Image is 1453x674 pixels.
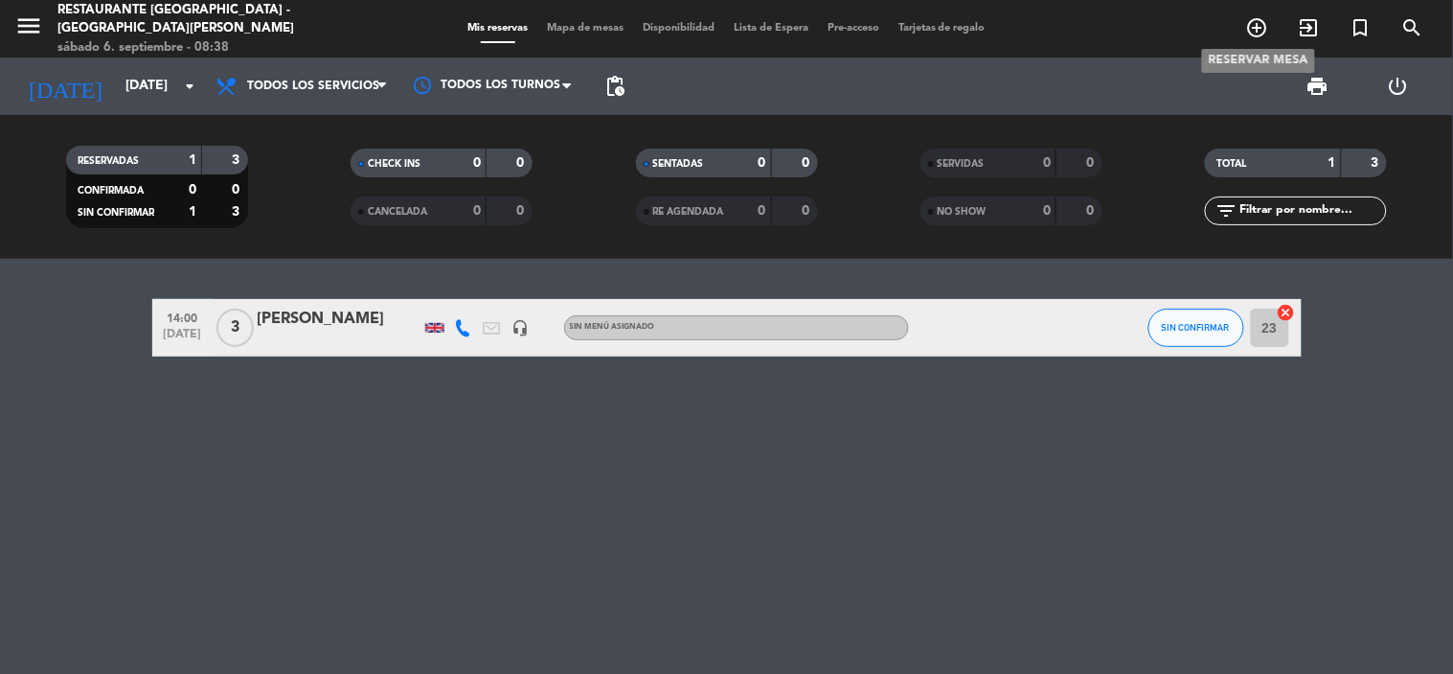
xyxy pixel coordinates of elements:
[633,23,724,34] span: Disponibilidad
[178,75,201,98] i: arrow_drop_down
[473,204,481,218] strong: 0
[258,307,420,332] div: [PERSON_NAME]
[938,207,987,217] span: NO SHOW
[818,23,889,34] span: Pre-acceso
[189,183,196,197] strong: 0
[232,153,243,167] strong: 3
[1237,200,1386,221] input: Filtrar por nombre...
[653,207,724,217] span: RE AGENDADA
[247,80,379,93] span: Todos los servicios
[1298,16,1321,39] i: exit_to_app
[368,159,420,169] span: CHECK INS
[1401,16,1424,39] i: search
[14,12,43,40] i: menu
[189,205,196,219] strong: 1
[1215,199,1237,222] i: filter_list
[1202,49,1315,73] div: RESERVAR MESA
[512,319,530,337] i: headset_mic
[802,204,813,218] strong: 0
[1086,204,1098,218] strong: 0
[603,75,626,98] span: pending_actions
[759,204,766,218] strong: 0
[14,65,116,107] i: [DATE]
[1043,156,1051,170] strong: 0
[517,204,529,218] strong: 0
[57,1,349,38] div: Restaurante [GEOGRAPHIC_DATA] - [GEOGRAPHIC_DATA][PERSON_NAME]
[938,159,985,169] span: SERVIDAS
[570,323,655,331] span: Sin menú asignado
[78,208,154,218] span: SIN CONFIRMAR
[1328,156,1336,170] strong: 1
[458,23,537,34] span: Mis reservas
[1277,303,1296,322] i: cancel
[14,12,43,47] button: menu
[653,159,704,169] span: SENTADAS
[724,23,818,34] span: Lista de Espera
[1246,16,1269,39] i: add_circle_outline
[1086,156,1098,170] strong: 0
[232,205,243,219] strong: 3
[368,207,427,217] span: CANCELADA
[78,156,139,166] span: RESERVADAS
[537,23,633,34] span: Mapa de mesas
[159,328,207,350] span: [DATE]
[1043,204,1051,218] strong: 0
[57,38,349,58] div: sábado 6. septiembre - 08:38
[159,306,207,328] span: 14:00
[189,153,196,167] strong: 1
[889,23,995,34] span: Tarjetas de regalo
[1306,75,1329,98] span: print
[1358,58,1439,115] div: LOG OUT
[1372,156,1383,170] strong: 3
[1216,159,1246,169] span: TOTAL
[759,156,766,170] strong: 0
[1148,309,1244,347] button: SIN CONFIRMAR
[216,309,254,347] span: 3
[232,183,243,197] strong: 0
[1387,75,1410,98] i: power_settings_new
[517,156,529,170] strong: 0
[78,186,144,196] span: CONFIRMADA
[1162,322,1230,333] span: SIN CONFIRMAR
[802,156,813,170] strong: 0
[1350,16,1373,39] i: turned_in_not
[473,156,481,170] strong: 0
